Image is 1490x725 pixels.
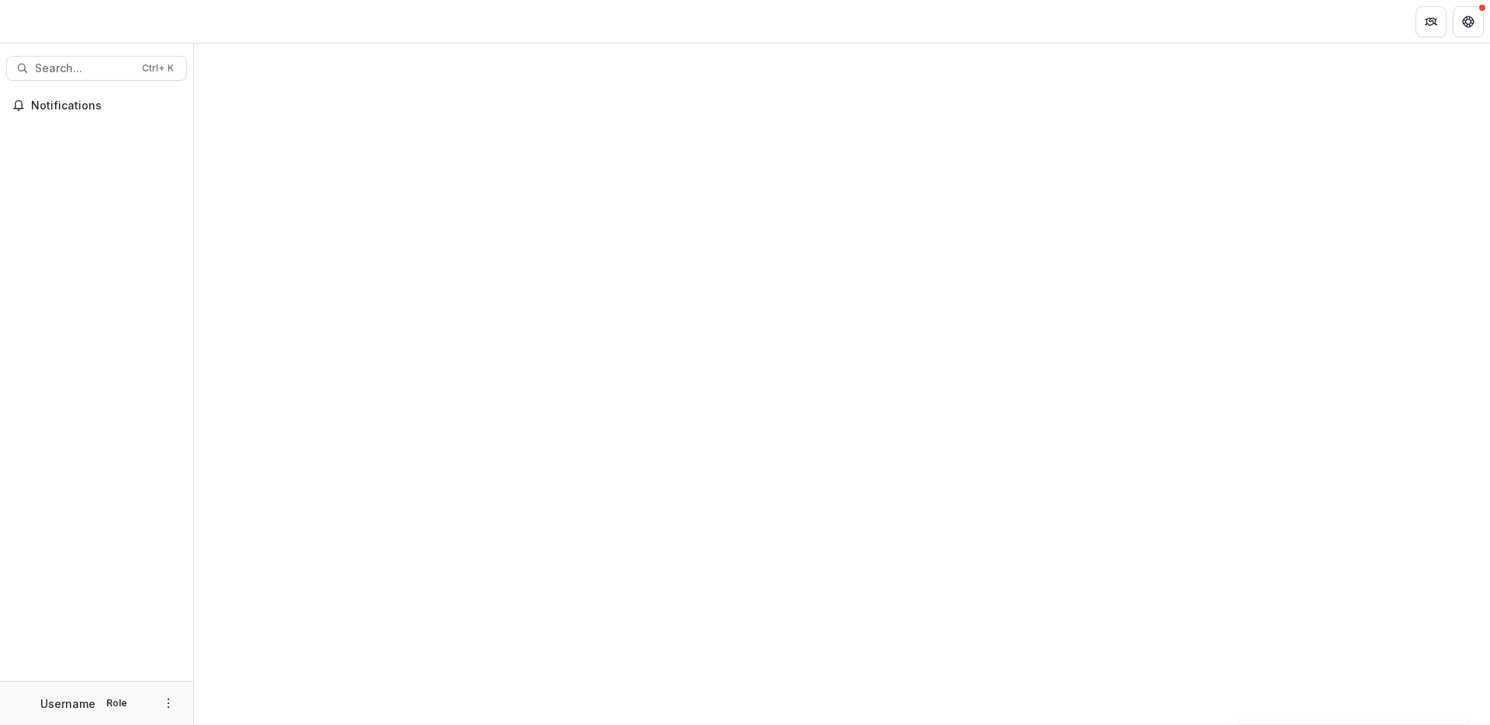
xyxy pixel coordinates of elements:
p: Username [40,696,95,712]
button: Notifications [6,93,187,118]
p: Role [102,696,132,710]
div: Ctrl + K [139,60,177,77]
button: Search... [6,56,187,81]
button: More [159,694,178,713]
span: Search... [35,62,133,75]
button: Partners [1415,6,1447,37]
span: Notifications [31,99,181,113]
button: Get Help [1453,6,1484,37]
